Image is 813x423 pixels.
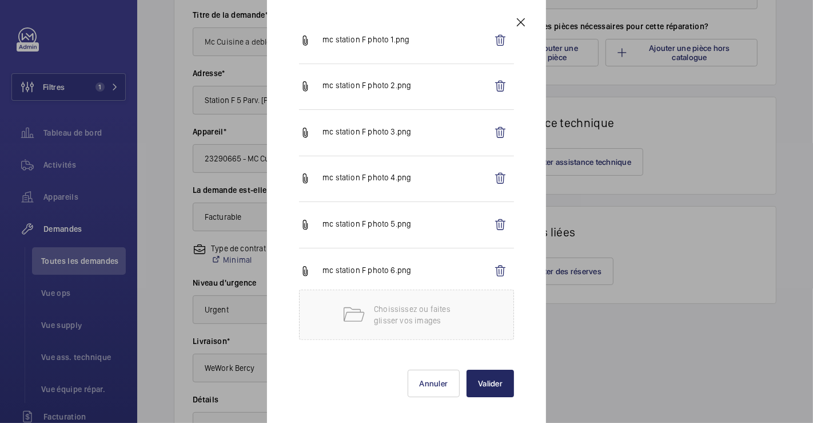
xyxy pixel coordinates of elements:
p: mc station F photo 5.png [322,218,487,232]
p: mc station F photo 6.png [322,264,487,278]
p: Choississez ou faites glisser vos images [374,303,471,326]
p: mc station F photo 2.png [322,80,487,93]
button: Annuler [408,370,460,397]
button: Valider [467,370,514,397]
p: mc station F photo 4.png [322,172,487,185]
p: mc station F photo 3.png [322,126,487,140]
p: mc station F photo 1.png [322,34,487,48]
